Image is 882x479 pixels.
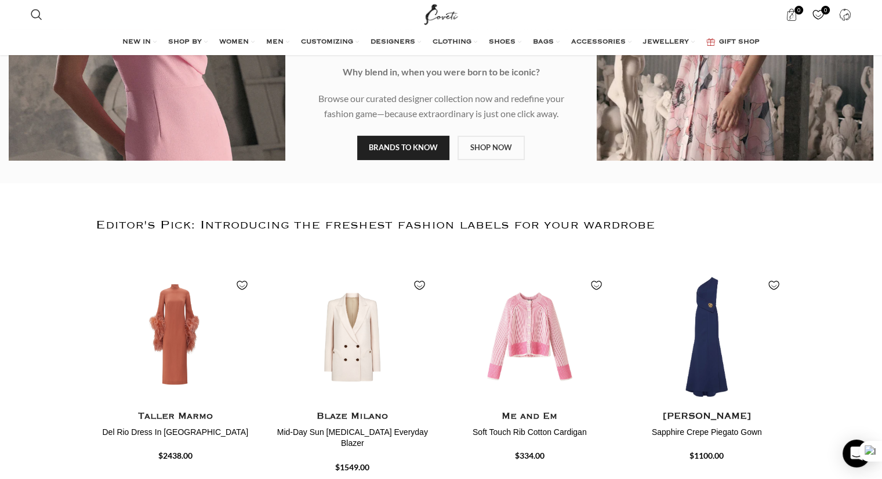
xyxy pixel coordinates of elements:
[706,38,715,46] img: GiftBag
[25,31,857,54] div: Main navigation
[643,31,695,54] a: JEWELLERY
[627,409,787,424] h4: [PERSON_NAME]
[371,38,415,47] span: DESIGNERS
[794,6,803,14] span: 0
[371,31,421,54] a: DESIGNERS
[515,451,545,460] span: $334.00
[266,31,289,54] a: MEN
[303,91,579,121] p: Browse our curated designer collection now and redefine your fashion game—because extraordinary i...
[689,451,724,460] span: $1100.00
[122,38,151,47] span: NEW IN
[301,31,359,54] a: CUSTOMIZING
[489,31,521,54] a: SHOES
[219,31,255,54] a: WOMEN
[273,407,433,474] a: Blaze Milano Mid-Day Sun [MEDICAL_DATA] Everyday Blazer $1549.00
[273,267,433,474] div: 2 / 4
[96,427,256,438] h4: Del Rio Dress In [GEOGRAPHIC_DATA]
[450,427,610,438] h4: Soft Touch Rib Cotton Cardigan
[706,31,760,54] a: GIFT SHOP
[96,195,787,256] h2: Editor's Pick: Introducing the freshest fashion labels for your wardrobe
[219,38,249,47] span: WOMEN
[96,267,256,463] div: 1 / 4
[627,267,787,463] div: 4 / 4
[627,407,787,463] a: [PERSON_NAME] Sapphire Crepe Piegato Gown $1100.00
[96,267,256,407] img: Taller-Marmo-Del-Rio-Dress-In-Terracotta-scaled77986_nobg.png
[122,31,157,54] a: NEW IN
[168,31,208,54] a: SHOP BY
[807,3,830,26] div: My Wishlist
[821,6,830,14] span: 0
[343,66,540,77] strong: Why blend in, when you were born to be iconic?
[571,38,626,47] span: ACCESSORIES
[450,407,610,463] a: Me and Em Soft Touch Rib Cotton Cardigan $334.00
[450,267,610,407] img: Me-and-Em-Soft-Touch-Rib-Cotton-Cardigan-scaled76241_nobg.png
[422,9,460,19] a: Site logo
[489,38,516,47] span: SHOES
[433,38,471,47] span: CLOTHING
[643,38,689,47] span: JEWELLERY
[168,38,202,47] span: SHOP BY
[533,31,560,54] a: BAGS
[96,407,256,463] a: Taller Marmo Del Rio Dress In [GEOGRAPHIC_DATA] $2438.00
[780,3,804,26] a: 0
[533,38,554,47] span: BAGS
[158,451,193,460] span: $2438.00
[266,38,284,47] span: MEN
[273,427,433,449] h4: Mid-Day Sun [MEDICAL_DATA] Everyday Blazer
[25,3,48,26] a: Search
[301,38,353,47] span: CUSTOMIZING
[433,31,477,54] a: CLOTHING
[450,267,610,463] div: 3 / 4
[357,136,449,160] a: BRANDS TO KNOW
[571,31,631,54] a: ACCESSORIES
[843,440,870,467] div: Open Intercom Messenger
[273,409,433,424] h4: Blaze Milano
[627,427,787,438] h4: Sapphire Crepe Piegato Gown
[627,267,787,407] img: Carla-Zampatti-Sapphire-Crepe-Piegato-Gown54137_nobg.png
[335,462,369,472] span: $1549.00
[458,136,525,160] a: SHOP NOW
[807,3,830,26] a: 0
[719,38,760,47] span: GIFT SHOP
[273,267,433,407] img: Blaze-Milano-Blaze-Milano-Mid-Day-Sun-Glycine52066_nobg.png
[450,409,610,424] h4: Me and Em
[96,409,256,424] h4: Taller Marmo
